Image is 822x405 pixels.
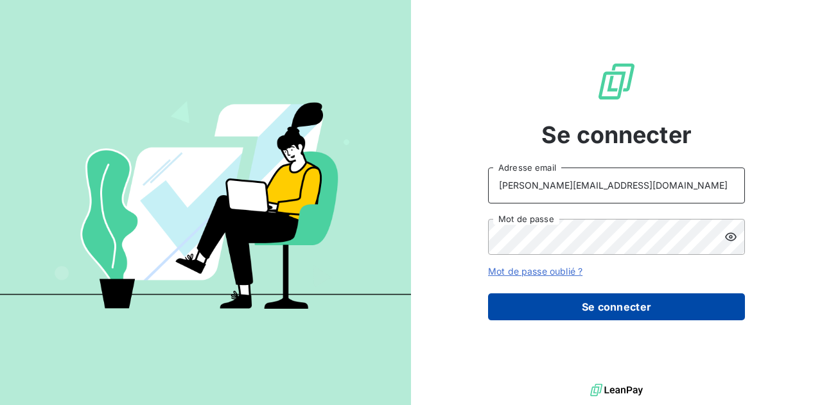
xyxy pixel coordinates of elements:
[590,381,643,400] img: logo
[488,168,745,203] input: placeholder
[596,61,637,102] img: Logo LeanPay
[488,293,745,320] button: Se connecter
[541,117,692,152] span: Se connecter
[488,266,582,277] a: Mot de passe oublié ?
